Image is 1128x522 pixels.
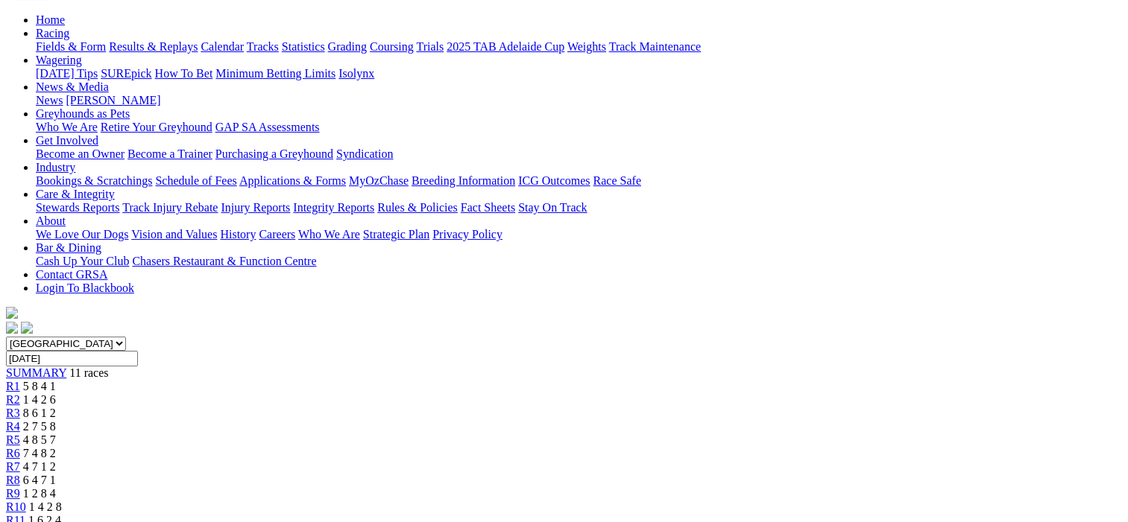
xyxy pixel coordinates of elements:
[23,380,56,392] span: 5 8 4 1
[461,201,515,214] a: Fact Sheets
[259,228,295,241] a: Careers
[36,255,129,267] a: Cash Up Your Club
[66,94,160,106] a: [PERSON_NAME]
[432,228,502,241] a: Privacy Policy
[36,241,101,254] a: Bar & Dining
[215,147,333,160] a: Purchasing a Greyhound
[131,228,217,241] a: Vision and Values
[155,67,213,80] a: How To Bet
[6,447,20,459] a: R6
[155,174,236,187] a: Schedule of Fees
[36,67,1122,80] div: Wagering
[349,174,409,187] a: MyOzChase
[36,228,128,241] a: We Love Our Dogs
[220,228,256,241] a: History
[6,460,20,473] a: R7
[127,147,212,160] a: Become a Trainer
[298,228,360,241] a: Who We Are
[518,174,590,187] a: ICG Outcomes
[338,67,374,80] a: Isolynx
[36,201,1122,214] div: Care & Integrity
[363,228,429,241] a: Strategic Plan
[6,380,20,392] a: R1
[6,307,18,319] img: logo-grsa-white.png
[412,174,515,187] a: Breeding Information
[36,67,98,80] a: [DATE] Tips
[36,228,1122,241] div: About
[6,487,20,500] a: R9
[6,420,20,433] a: R4
[447,40,564,53] a: 2025 TAB Adelaide Cup
[23,447,56,459] span: 7 4 8 2
[215,121,320,133] a: GAP SA Assessments
[370,40,414,53] a: Coursing
[101,67,151,80] a: SUREpick
[6,407,20,419] a: R3
[215,67,335,80] a: Minimum Betting Limits
[23,460,56,473] span: 4 7 1 2
[416,40,444,53] a: Trials
[122,201,218,214] a: Track Injury Rebate
[23,487,56,500] span: 1 2 8 4
[36,13,65,26] a: Home
[239,174,346,187] a: Applications & Forms
[201,40,244,53] a: Calendar
[36,134,98,147] a: Get Involved
[593,174,640,187] a: Race Safe
[36,80,109,93] a: News & Media
[21,322,33,334] img: twitter.svg
[36,40,1122,54] div: Racing
[36,121,98,133] a: Who We Are
[6,433,20,446] a: R5
[109,40,198,53] a: Results & Replays
[328,40,367,53] a: Grading
[293,201,374,214] a: Integrity Reports
[36,174,152,187] a: Bookings & Scratchings
[6,322,18,334] img: facebook.svg
[36,161,75,174] a: Industry
[36,214,66,227] a: About
[132,255,316,267] a: Chasers Restaurant & Function Centre
[36,281,134,294] a: Login To Blackbook
[6,351,138,366] input: Select date
[221,201,290,214] a: Injury Reports
[29,500,62,513] span: 1 4 2 8
[6,393,20,406] a: R2
[6,366,66,379] a: SUMMARY
[36,27,69,39] a: Racing
[377,201,458,214] a: Rules & Policies
[36,147,125,160] a: Become an Owner
[6,474,20,486] a: R8
[23,420,56,433] span: 2 7 5 8
[36,94,63,106] a: News
[282,40,325,53] a: Statistics
[36,54,82,66] a: Wagering
[36,94,1122,107] div: News & Media
[36,201,119,214] a: Stewards Reports
[36,174,1122,188] div: Industry
[23,433,56,446] span: 4 8 5 7
[336,147,393,160] a: Syndication
[567,40,606,53] a: Weights
[247,40,279,53] a: Tracks
[23,407,56,419] span: 8 6 1 2
[36,188,115,200] a: Care & Integrity
[101,121,212,133] a: Retire Your Greyhound
[69,366,108,379] span: 11 races
[518,201,587,214] a: Stay On Track
[609,40,701,53] a: Track Maintenance
[6,500,26,513] a: R10
[23,393,56,406] span: 1 4 2 6
[36,268,107,281] a: Contact GRSA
